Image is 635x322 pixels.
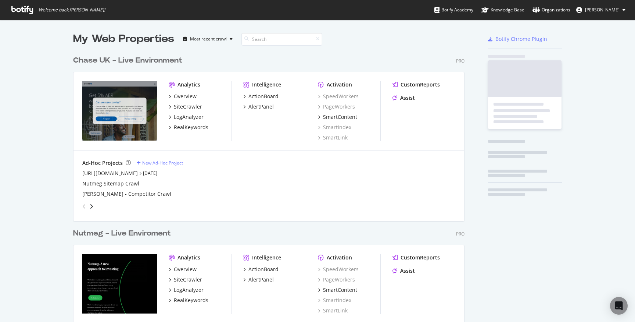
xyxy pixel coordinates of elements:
div: Chase UK - Live Environment [73,55,182,66]
div: ActionBoard [248,266,279,273]
div: Pro [456,231,464,237]
div: CustomReports [401,254,440,261]
div: Assist [400,267,415,275]
div: SmartContent [323,113,357,121]
a: SpeedWorkers [318,266,359,273]
a: LogAnalyzer [169,113,204,121]
a: Overview [169,93,197,100]
span: Leigh Briars [585,7,620,13]
a: CustomReports [392,81,440,88]
div: Activation [327,254,352,261]
a: ActionBoard [243,93,279,100]
a: SiteCrawler [169,276,202,283]
div: RealKeywords [174,124,208,131]
div: Overview [174,266,197,273]
div: SiteCrawler [174,103,202,110]
div: Organizations [532,6,570,14]
span: Welcome back, [PERSON_NAME] ! [39,7,105,13]
div: CustomReports [401,81,440,88]
a: Assist [392,267,415,275]
a: New Ad-Hoc Project [137,160,183,166]
a: Nutmeg Sitemap Crawl [82,180,139,187]
a: RealKeywords [169,124,208,131]
div: Botify Chrome Plugin [495,35,547,43]
a: SmartContent [318,113,357,121]
div: LogAnalyzer [174,286,204,294]
div: Most recent crawl [190,37,227,41]
a: Assist [392,94,415,102]
div: Activation [327,81,352,88]
div: New Ad-Hoc Project [142,160,183,166]
a: CustomReports [392,254,440,261]
button: [PERSON_NAME] [570,4,631,16]
div: Knowledge Base [481,6,524,14]
a: Nutmeg - Live Enviroment [73,228,174,239]
a: PageWorkers [318,276,355,283]
div: Analytics [177,81,200,88]
img: www.nutmeg.com/ [82,254,157,314]
a: SmartContent [318,286,357,294]
div: angle-left [79,201,89,212]
a: AlertPanel [243,276,274,283]
div: RealKeywords [174,297,208,304]
div: Open Intercom Messenger [610,297,628,315]
div: Analytics [177,254,200,261]
a: [DATE] [143,170,157,176]
a: Botify Chrome Plugin [488,35,547,43]
a: SmartLink [318,307,348,314]
a: Chase UK - Live Environment [73,55,185,66]
div: ActionBoard [248,93,279,100]
div: SmartContent [323,286,357,294]
a: Overview [169,266,197,273]
a: [PERSON_NAME] - Competitor Crawl [82,190,171,198]
a: [URL][DOMAIN_NAME] [82,170,138,177]
a: PageWorkers [318,103,355,110]
img: https://www.chase.co.uk [82,81,157,141]
div: Overview [174,93,197,100]
div: angle-right [89,203,94,210]
a: SpeedWorkers [318,93,359,100]
div: Ad-Hoc Projects [82,159,123,167]
div: LogAnalyzer [174,113,204,121]
a: SiteCrawler [169,103,202,110]
button: Most recent crawl [180,33,236,45]
div: Intelligence [252,254,281,261]
div: Assist [400,94,415,102]
div: My Web Properties [73,32,174,46]
div: Botify Academy [434,6,473,14]
div: SiteCrawler [174,276,202,283]
a: SmartIndex [318,124,351,131]
div: Pro [456,58,464,64]
a: AlertPanel [243,103,274,110]
div: Nutmeg - Live Enviroment [73,228,171,239]
div: AlertPanel [248,276,274,283]
a: SmartIndex [318,297,351,304]
input: Search [241,33,322,46]
a: ActionBoard [243,266,279,273]
a: LogAnalyzer [169,286,204,294]
div: Intelligence [252,81,281,88]
div: AlertPanel [248,103,274,110]
a: SmartLink [318,134,348,141]
a: RealKeywords [169,297,208,304]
